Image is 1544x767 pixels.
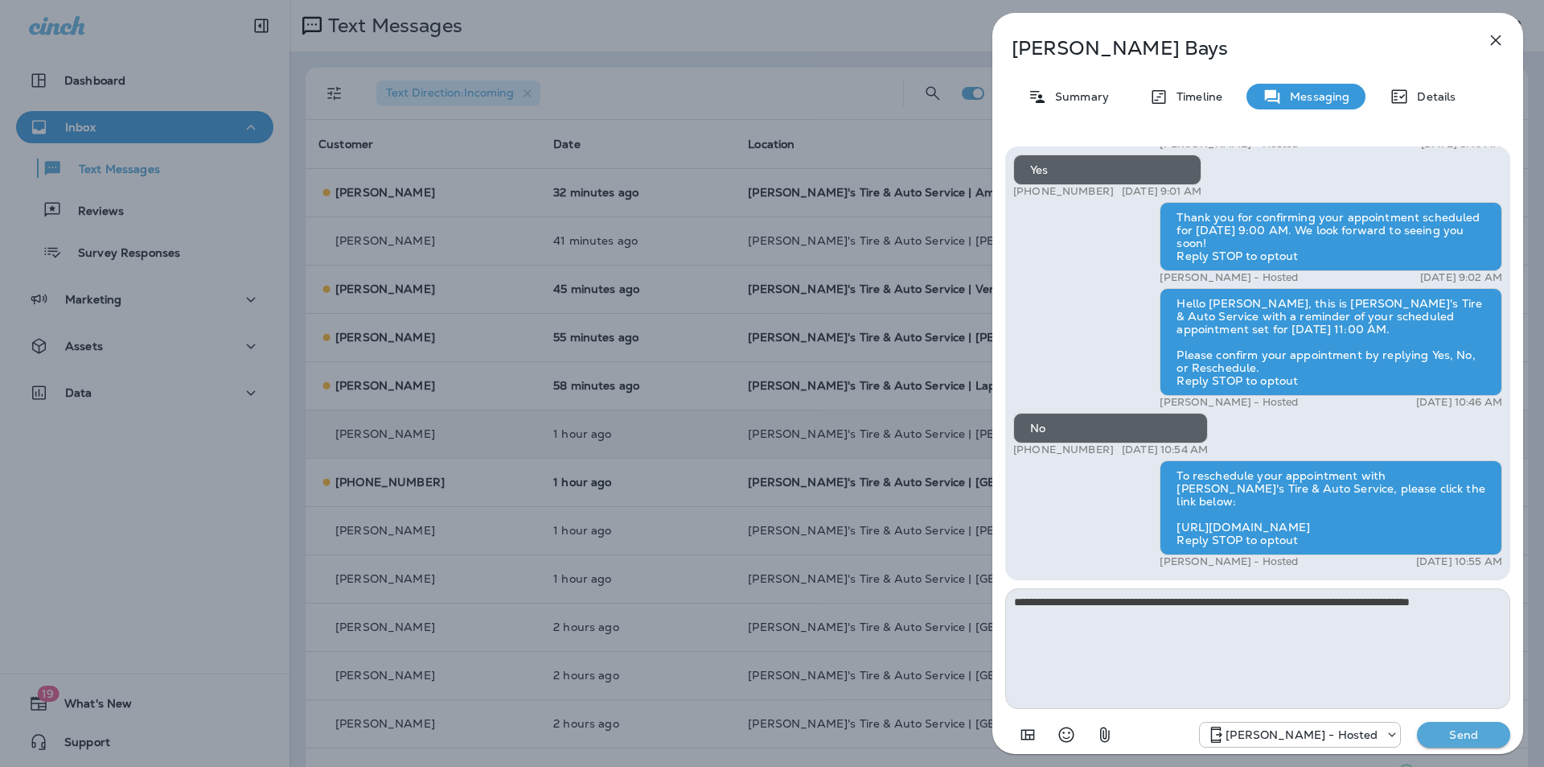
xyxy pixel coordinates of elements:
p: [PHONE_NUMBER] [1013,185,1114,198]
p: Summary [1047,90,1109,103]
p: Timeline [1168,90,1222,103]
p: [PERSON_NAME] - Hosted [1160,555,1298,568]
button: Add in a premade template [1012,719,1044,751]
p: [PERSON_NAME] Bays [1012,37,1451,60]
p: Messaging [1282,90,1349,103]
div: +1 (225) 644-3374 [1200,725,1400,744]
p: [DATE] 10:54 AM [1122,443,1208,456]
button: Send [1417,722,1510,748]
p: Send [1430,728,1497,742]
p: [DATE] 10:46 AM [1416,396,1502,409]
button: Select an emoji [1050,719,1082,751]
div: Thank you for confirming your appointment scheduled for [DATE] 9:00 AM. We look forward to seeing... [1160,202,1502,271]
p: [PERSON_NAME] - Hosted [1160,396,1298,409]
div: No [1013,413,1208,443]
p: [DATE] 10:55 AM [1416,555,1502,568]
p: [PERSON_NAME] - Hosted [1226,728,1378,741]
p: [DATE] 9:01 AM [1122,185,1201,198]
p: [PERSON_NAME] - Hosted [1160,271,1298,284]
div: Hello [PERSON_NAME], this is [PERSON_NAME]'s Tire & Auto Service with a reminder of your schedule... [1160,288,1502,396]
p: [PHONE_NUMBER] [1013,443,1114,456]
p: [DATE] 9:02 AM [1420,271,1502,284]
div: Yes [1013,155,1201,185]
div: To reschedule your appointment with [PERSON_NAME]'s Tire & Auto Service, please click the link be... [1160,460,1502,555]
p: Details [1409,90,1456,103]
